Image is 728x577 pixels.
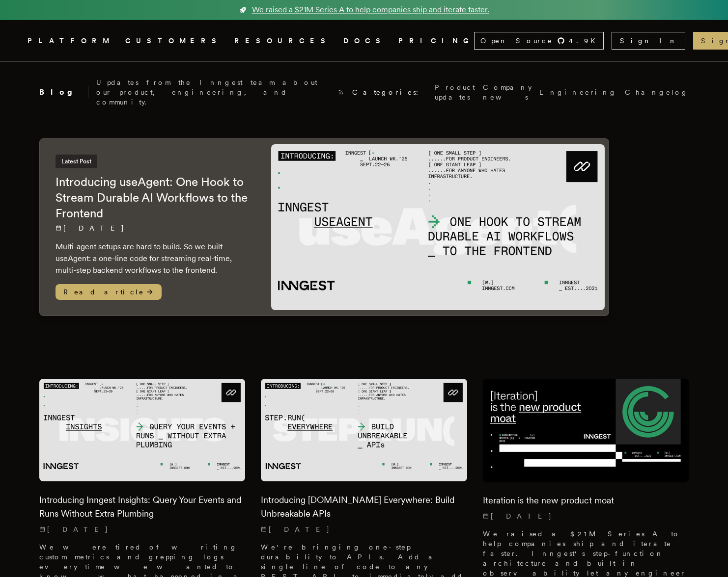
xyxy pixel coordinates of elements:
span: 4.9 K [569,36,601,46]
a: DOCS [343,35,387,47]
img: Featured image for Iteration is the new product moat blog post [483,379,689,482]
button: PLATFORM [28,35,113,47]
p: [DATE] [261,525,467,534]
a: Company news [483,82,532,102]
img: Featured image for Introducing useAgent: One Hook to Stream Durable AI Workflows to the Frontend ... [271,144,605,311]
h2: Blog [39,86,88,98]
a: PRICING [398,35,474,47]
p: [DATE] [39,525,245,534]
a: Latest PostIntroducing useAgent: One Hook to Stream Durable AI Workflows to the Frontend[DATE] Mu... [39,138,609,316]
a: Sign In [612,32,685,50]
p: Multi-agent setups are hard to build. So we built useAgent: a one-line code for streaming real-ti... [56,241,252,276]
a: Changelog [625,87,689,97]
p: [DATE] [483,511,689,521]
p: Updates from the Inngest team about our product, engineering, and community. [96,78,330,107]
span: Latest Post [56,155,97,168]
a: Product updates [435,82,475,102]
a: CUSTOMERS [125,35,223,47]
h2: Iteration is the new product moat [483,494,689,507]
h2: Introducing [DOMAIN_NAME] Everywhere: Build Unbreakable APIs [261,493,467,521]
span: We raised a $21M Series A to help companies ship and iterate faster. [252,4,489,16]
p: [DATE] [56,223,252,233]
button: RESOURCES [234,35,332,47]
span: Categories: [352,87,427,97]
h2: Introducing Inngest Insights: Query Your Events and Runs Without Extra Plumbing [39,493,245,521]
span: Read article [56,284,162,300]
span: Open Source [480,36,553,46]
img: Featured image for Introducing Step.Run Everywhere: Build Unbreakable APIs blog post [261,379,467,481]
a: Engineering [539,87,617,97]
img: Featured image for Introducing Inngest Insights: Query Your Events and Runs Without Extra Plumbin... [39,379,245,481]
h2: Introducing useAgent: One Hook to Stream Durable AI Workflows to the Frontend [56,174,252,221]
